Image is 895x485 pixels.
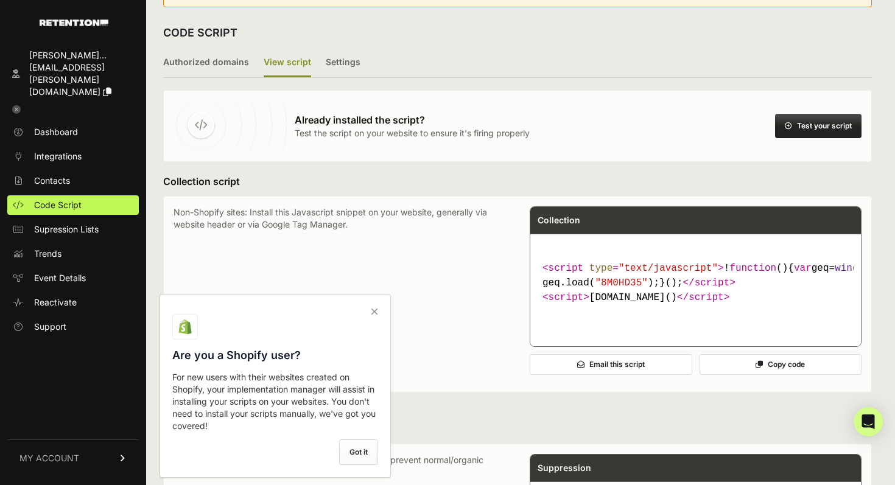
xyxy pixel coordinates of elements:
a: Contacts [7,171,139,190]
span: script [689,292,724,303]
span: script [695,277,730,288]
label: View script [264,49,311,77]
h3: Suppression script [163,422,872,436]
label: Got it [339,439,378,465]
span: </ > [677,292,729,303]
span: "text/javascript" [619,263,718,274]
a: Support [7,317,139,337]
a: Integrations [7,147,139,166]
a: Dashboard [7,122,139,142]
span: "8M0HD35" [595,277,647,288]
p: Test the script on your website to ensure it's firing properly [295,127,530,139]
span: var [794,263,812,274]
span: window [835,263,870,274]
span: Integrations [34,150,82,162]
span: Trends [34,248,61,260]
div: Suppression [530,455,861,481]
a: Supression Lists [7,220,139,239]
span: Reactivate [34,296,77,309]
img: Retention.com [40,19,108,26]
a: Reactivate [7,293,139,312]
label: Authorized domains [163,49,249,77]
button: Test your script [775,114,862,138]
span: function [729,263,776,274]
a: Event Details [7,268,139,288]
span: script [549,292,584,303]
span: ( ) [729,263,788,274]
a: MY ACCOUNT [7,439,139,476]
span: < = > [542,263,724,274]
a: Trends [7,244,139,263]
h3: Collection script [163,174,872,189]
label: Settings [326,49,360,77]
span: < > [542,292,589,303]
span: type [589,263,612,274]
h3: Are you a Shopify user? [172,347,378,364]
img: Shopify [178,319,192,334]
div: [PERSON_NAME]... [29,49,134,61]
h2: CODE SCRIPT [163,24,237,41]
p: For new users with their websites created on Shopify, your implementation manager will assist in ... [172,371,378,432]
p: Non-Shopify sites: Install this Javascript snippet on your website, generally via website header ... [174,206,505,382]
span: [EMAIL_ADDRESS][PERSON_NAME][DOMAIN_NAME] [29,62,105,97]
span: </ > [683,277,735,288]
span: Event Details [34,272,86,284]
span: Supression Lists [34,223,99,236]
span: Support [34,321,66,333]
a: Code Script [7,195,139,215]
h3: Already installed the script? [295,113,530,127]
div: Open Intercom Messenger [854,407,883,436]
code: [DOMAIN_NAME]() [538,256,854,310]
button: Email this script [530,354,692,375]
span: Code Script [34,199,82,211]
span: Contacts [34,175,70,187]
span: script [549,263,584,274]
button: Copy code [700,354,862,375]
div: Collection [530,207,861,234]
span: MY ACCOUNT [19,452,79,464]
span: Dashboard [34,126,78,138]
a: [PERSON_NAME]... [EMAIL_ADDRESS][PERSON_NAME][DOMAIN_NAME] [7,46,139,102]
